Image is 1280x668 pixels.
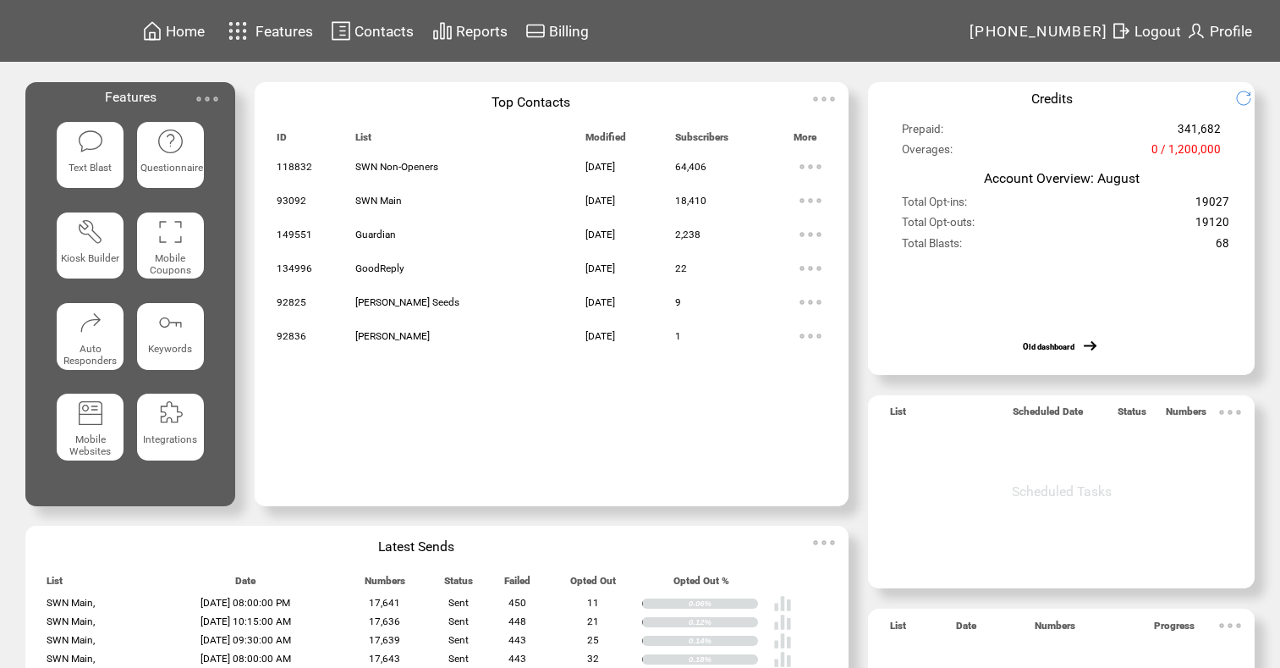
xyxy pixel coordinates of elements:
span: 25 [587,634,599,646]
span: Features [255,23,313,40]
img: features.svg [223,17,253,45]
span: 0 / 1,200,000 [1151,143,1221,163]
span: Date [235,575,255,594]
div: 0.14% [689,636,758,646]
span: SWN Main, [47,653,95,665]
span: Subscribers [675,131,728,151]
span: 32 [587,653,599,665]
span: Profile [1210,23,1252,40]
span: Logout [1134,23,1181,40]
img: creidtcard.svg [525,20,546,41]
span: 17,641 [369,597,400,609]
span: 341,682 [1178,123,1221,143]
span: [PHONE_NUMBER] [970,23,1108,40]
span: Mobile Coupons [150,252,191,276]
span: 18,410 [675,195,706,207]
span: Total Opt-ins: [902,196,967,216]
img: poll%20-%20white.svg [773,632,792,650]
img: keywords.svg [157,309,184,336]
img: poll%20-%20white.svg [773,594,792,613]
img: ellypsis.svg [794,319,827,353]
div: 0.12% [689,617,758,627]
span: SWN Main, [47,616,95,627]
a: Home [140,18,207,44]
img: home.svg [142,20,162,41]
img: exit.svg [1111,20,1131,41]
span: 443 [508,634,526,646]
span: 443 [508,653,526,665]
div: 0.06% [689,599,758,609]
span: 2,238 [675,229,700,240]
img: ellypsis.svg [190,82,224,116]
span: [DATE] 08:00:00 PM [201,597,290,609]
img: coupons.svg [157,218,184,246]
img: ellypsis.svg [794,184,827,218]
a: Billing [523,18,591,44]
span: Top Contacts [492,94,570,110]
span: 92825 [277,296,306,308]
span: Account Overview: August [984,170,1140,186]
span: Contacts [354,23,414,40]
span: [DATE] [585,229,615,240]
span: Progress [1154,620,1195,639]
img: ellypsis.svg [807,82,841,116]
span: Reports [456,23,508,40]
span: SWN Main, [47,634,95,646]
a: Auto Responders [57,303,124,380]
img: auto-responders.svg [77,309,104,336]
span: [DATE] 09:30:00 AM [201,634,291,646]
span: [DATE] [585,330,615,342]
span: [PERSON_NAME] Seeds [355,296,459,308]
span: Mobile Websites [69,433,111,457]
span: List [890,620,906,639]
span: Home [166,23,205,40]
span: Modified [585,131,626,151]
a: Integrations [137,394,204,471]
img: text-blast.svg [77,128,104,155]
img: ellypsis.svg [1213,395,1247,429]
span: [DATE] [585,195,615,207]
span: [PERSON_NAME] [355,330,430,342]
span: Opted Out [570,575,616,594]
span: SWN Main, [47,597,95,609]
span: [DATE] 08:00:00 AM [201,653,291,665]
span: Status [1118,406,1146,425]
img: refresh.png [1235,90,1265,107]
span: 21 [587,616,599,627]
span: 9 [675,296,681,308]
span: Status [444,575,473,594]
span: 11 [587,597,599,609]
img: ellypsis.svg [794,251,827,285]
span: Sent [448,653,469,665]
span: [DATE] [585,161,615,173]
span: 68 [1216,237,1229,257]
span: Scheduled Date [1013,406,1083,425]
span: Numbers [365,575,405,594]
img: contacts.svg [331,20,351,41]
span: 93092 [277,195,306,207]
span: Overages: [902,143,953,163]
span: 64,406 [675,161,706,173]
span: SWN Non-Openers [355,161,438,173]
img: questionnaire.svg [157,128,184,155]
a: Mobile Coupons [137,213,204,290]
span: 19120 [1195,216,1229,236]
img: ellypsis.svg [807,526,841,560]
span: SWN Main [355,195,402,207]
a: Mobile Websites [57,394,124,471]
span: 448 [508,616,526,627]
span: [DATE] 10:15:00 AM [201,616,291,627]
a: Profile [1184,18,1255,44]
span: Latest Sends [378,538,454,555]
span: 92836 [277,330,306,342]
span: Kiosk Builder [61,252,119,264]
span: Guardian [355,229,396,240]
span: Total Blasts: [902,237,962,257]
a: Questionnaire [137,122,204,199]
span: Integrations [143,433,197,445]
div: 0.18% [689,654,758,665]
img: profile.svg [1186,20,1206,41]
span: Numbers [1166,406,1206,425]
a: Kiosk Builder [57,213,124,290]
span: 22 [675,262,687,274]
